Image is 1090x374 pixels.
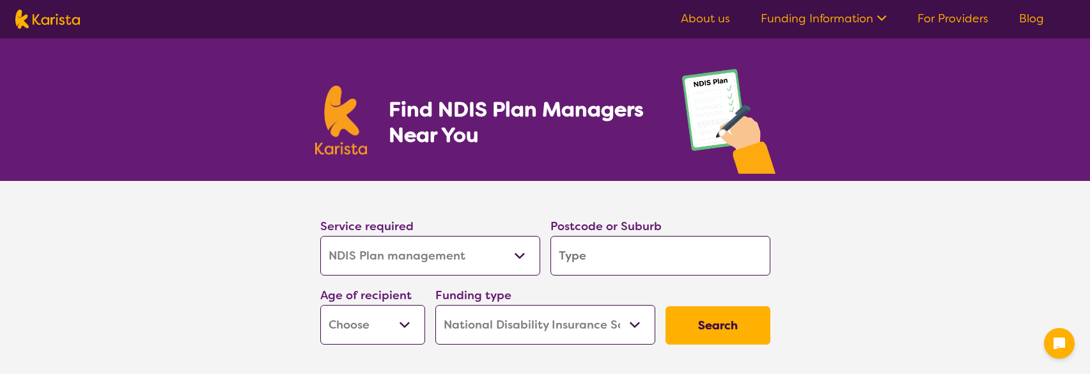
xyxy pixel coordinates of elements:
[320,288,412,303] label: Age of recipient
[15,10,80,29] img: Karista logo
[550,236,770,276] input: Type
[681,11,730,26] a: About us
[315,86,368,155] img: Karista logo
[682,69,775,181] img: plan-management
[389,97,656,148] h1: Find NDIS Plan Managers Near You
[761,11,887,26] a: Funding Information
[320,219,414,234] label: Service required
[666,306,770,345] button: Search
[1019,11,1044,26] a: Blog
[435,288,511,303] label: Funding type
[550,219,662,234] label: Postcode or Suburb
[917,11,988,26] a: For Providers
